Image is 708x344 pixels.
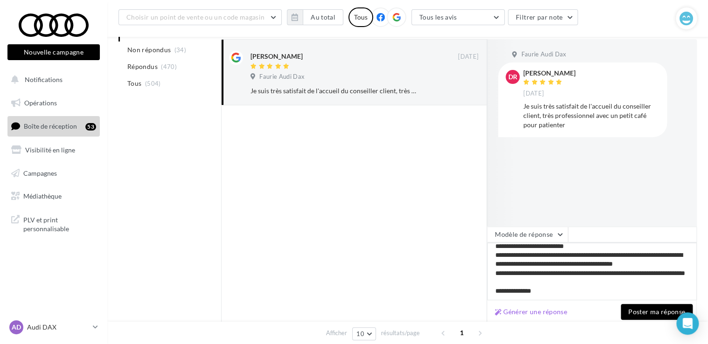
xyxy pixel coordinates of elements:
[7,44,100,60] button: Nouvelle campagne
[85,123,96,131] div: 53
[621,304,693,320] button: Poster ma réponse
[7,318,100,336] a: AD Audi DAX
[6,210,102,237] a: PLV et print personnalisable
[127,79,141,88] span: Tous
[161,63,177,70] span: (470)
[458,53,479,61] span: [DATE]
[127,45,171,55] span: Non répondus
[6,70,98,89] button: Notifications
[521,50,566,59] span: Faurie Audi Dax
[145,80,161,87] span: (504)
[381,329,420,337] span: résultats/page
[287,9,343,25] button: Au total
[118,9,282,25] button: Choisir un point de vente ou un code magasin
[411,9,505,25] button: Tous les avis
[25,76,62,83] span: Notifications
[250,86,418,96] div: Je suis très satisfait de l'accueil du conseiller client, très professionnel avec un petit café p...
[174,46,186,54] span: (34)
[523,102,659,130] div: Je suis très satisfait de l'accueil du conseiller client, très professionnel avec un petit café p...
[352,327,376,340] button: 10
[126,13,264,21] span: Choisir un point de vente ou un code magasin
[348,7,373,27] div: Tous
[487,227,568,242] button: Modèle de réponse
[523,70,576,76] div: [PERSON_NAME]
[23,213,96,234] span: PLV et print personnalisable
[27,323,89,332] p: Audi DAX
[6,140,102,160] a: Visibilité en ligne
[24,122,77,130] span: Boîte de réception
[523,89,544,98] span: [DATE]
[259,73,305,81] span: Faurie Audi Dax
[454,325,469,340] span: 1
[23,169,57,177] span: Campagnes
[491,306,571,317] button: Générer une réponse
[24,99,57,107] span: Opérations
[12,323,21,332] span: AD
[6,186,102,206] a: Médiathèque
[127,62,158,71] span: Répondus
[6,116,102,136] a: Boîte de réception53
[25,146,75,154] span: Visibilité en ligne
[6,93,102,113] a: Opérations
[23,192,62,200] span: Médiathèque
[326,329,347,337] span: Afficher
[676,312,699,335] div: Open Intercom Messenger
[419,13,457,21] span: Tous les avis
[508,72,517,82] span: DR
[6,164,102,183] a: Campagnes
[508,9,578,25] button: Filtrer par note
[303,9,343,25] button: Au total
[250,52,303,61] div: [PERSON_NAME]
[356,330,364,337] span: 10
